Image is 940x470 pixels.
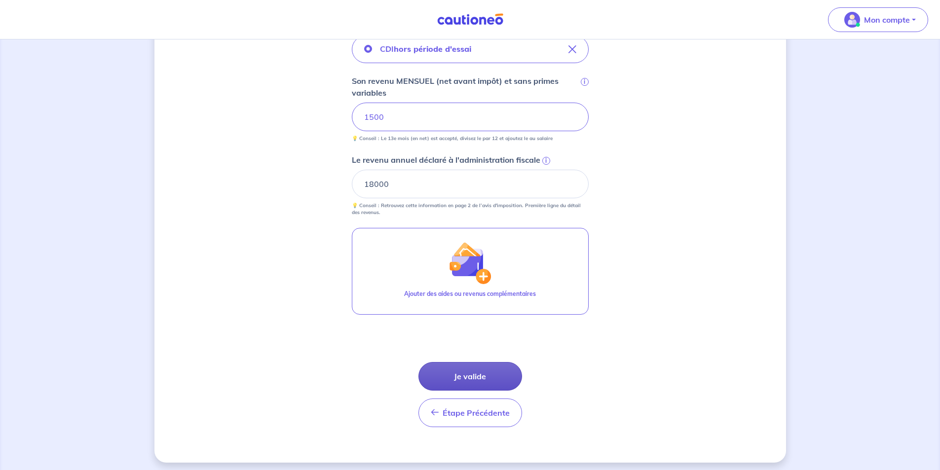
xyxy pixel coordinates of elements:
strong: hors période d'essai [394,44,471,54]
button: illu_account_valid_menu.svgMon compte [828,7,928,32]
img: illu_wallet.svg [449,242,491,284]
img: tab_keywords_by_traffic_grey.svg [112,57,120,65]
p: 💡 Conseil : Le 13e mois (en net) est accepté, divisez le par 12 et ajoutez le au salaire [352,135,553,142]
input: Ex : 1 500 € net/mois [352,103,589,131]
p: Le revenu annuel déclaré à l'administration fiscale [352,154,540,166]
span: i [581,78,589,86]
input: 20000€ [352,170,589,198]
img: tab_domain_overview_orange.svg [40,57,48,65]
img: logo_orange.svg [16,16,24,24]
p: Ajouter des aides ou revenus complémentaires [404,289,536,298]
p: 💡 Conseil : Retrouvez cette information en page 2 de l’avis d'imposition. Première ligne du détai... [352,202,589,216]
button: Je valide [418,362,522,391]
span: i [542,157,550,165]
p: CDI [380,43,471,55]
div: Domaine: [DOMAIN_NAME] [26,26,112,34]
button: Étape Précédente [418,398,522,427]
p: Mon compte [864,14,910,26]
div: Domaine [51,58,76,65]
span: Étape Précédente [443,408,510,418]
img: website_grey.svg [16,26,24,34]
p: Son revenu MENSUEL (net avant impôt) et sans primes variables [352,75,579,99]
button: illu_wallet.svgAjouter des aides ou revenus complémentaires [352,228,589,315]
div: Mots-clés [123,58,151,65]
div: v 4.0.25 [28,16,48,24]
img: illu_account_valid_menu.svg [844,12,860,28]
button: CDIhors période d'essai [352,36,589,63]
img: Cautioneo [433,13,507,26]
